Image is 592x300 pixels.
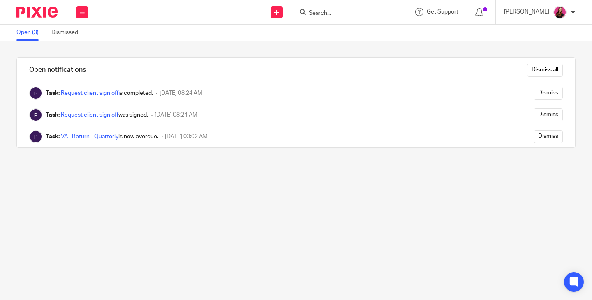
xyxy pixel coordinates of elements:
[61,112,118,118] a: Request client sign off
[427,9,458,15] span: Get Support
[534,87,563,100] input: Dismiss
[46,89,153,97] div: is completed.
[16,7,58,18] img: Pixie
[46,90,60,96] b: Task:
[553,6,567,19] img: 21.png
[308,10,382,17] input: Search
[46,111,148,119] div: was signed.
[16,25,45,41] a: Open (3)
[46,112,60,118] b: Task:
[46,134,60,140] b: Task:
[160,90,202,96] span: [DATE] 08:24 AM
[51,25,84,41] a: Dismissed
[29,87,42,100] img: Pixie
[527,64,563,77] input: Dismiss all
[504,8,549,16] p: [PERSON_NAME]
[61,134,118,140] a: VAT Return - Quarterly
[534,108,563,121] input: Dismiss
[29,66,86,74] h1: Open notifications
[155,112,197,118] span: [DATE] 08:24 AM
[29,130,42,143] img: Pixie
[29,108,42,121] img: Pixie
[46,133,158,141] div: is now overdue.
[61,90,120,96] a: Request client sign off
[165,134,208,140] span: [DATE] 00:02 AM
[534,130,563,143] input: Dismiss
